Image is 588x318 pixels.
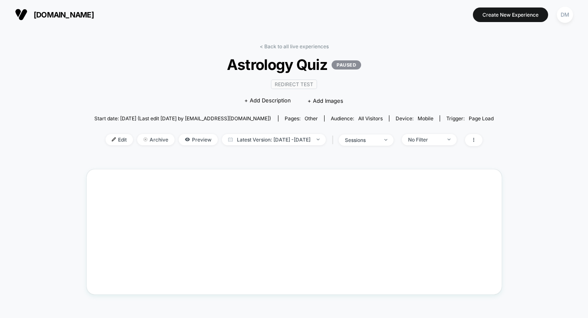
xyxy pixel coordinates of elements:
div: Pages: [285,115,318,122]
span: Preview [179,134,218,145]
div: No Filter [408,137,441,143]
img: end [384,139,387,141]
span: Astrology Quiz [114,56,474,73]
a: < Back to all live experiences [260,43,329,50]
button: Create New Experience [473,7,548,22]
img: end [448,139,450,140]
div: sessions [345,137,378,143]
img: edit [112,137,116,142]
span: [DOMAIN_NAME] [34,10,94,19]
div: DM [557,7,573,23]
span: Start date: [DATE] (Last edit [DATE] by [EMAIL_ADDRESS][DOMAIN_NAME]) [94,115,271,122]
p: PAUSED [332,60,361,70]
span: Device: [389,115,440,122]
span: other [305,115,318,122]
img: end [317,139,320,140]
span: | [330,134,339,146]
img: end [143,137,148,142]
button: DM [554,6,576,23]
span: Edit [106,134,133,145]
span: mobile [418,115,433,122]
span: Redirect Test [271,79,317,89]
div: Audience: [331,115,383,122]
div: Trigger: [446,115,494,122]
span: All Visitors [358,115,383,122]
img: Visually logo [15,8,27,21]
span: Page Load [469,115,494,122]
button: [DOMAIN_NAME] [12,8,96,21]
span: + Add Description [244,97,291,105]
img: calendar [228,137,233,142]
span: Archive [137,134,175,145]
span: + Add Images [308,97,343,104]
span: Latest Version: [DATE] - [DATE] [222,134,326,145]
